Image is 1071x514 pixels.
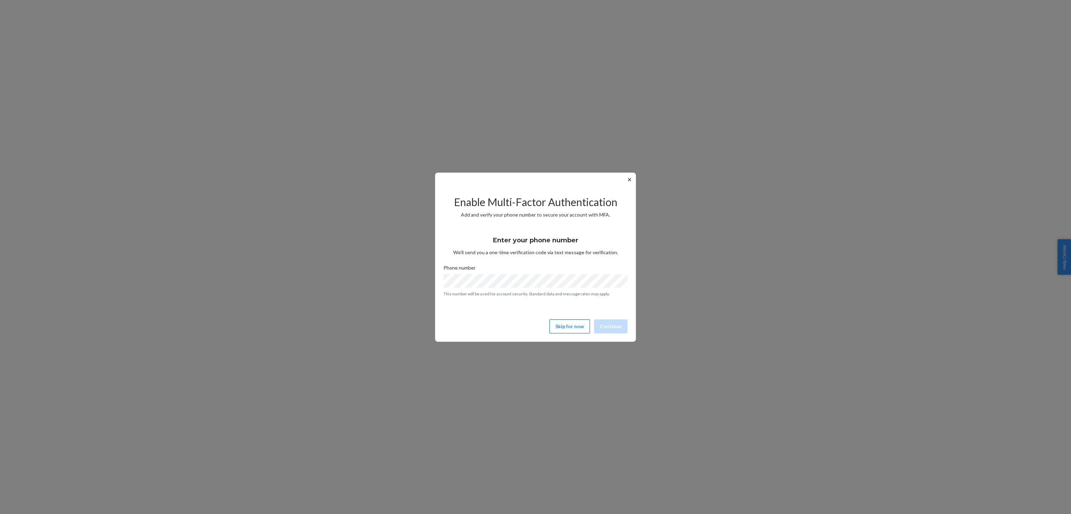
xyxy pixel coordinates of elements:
span: Phone number [443,264,476,274]
p: This number will be used for account security. Standard data and message rates may apply. [443,291,628,297]
p: Add and verify your phone number to secure your account with MFA. [443,211,628,218]
button: ✕ [626,175,633,184]
button: Skip for now [549,319,590,333]
div: We’ll send you a one-time verification code via text message for verification. [443,230,628,256]
h3: Enter your phone number [493,236,578,245]
h2: Enable Multi-Factor Authentication [443,196,628,208]
button: Continue [594,319,628,333]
